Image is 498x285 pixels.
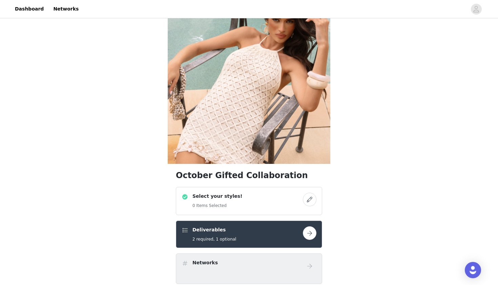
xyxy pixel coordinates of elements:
[192,259,218,266] h4: Networks
[176,187,322,215] div: Select your styles!
[176,253,322,284] div: Networks
[176,169,322,182] h1: October Gifted Collaboration
[11,1,48,17] a: Dashboard
[192,193,242,200] h4: Select your styles!
[473,4,479,15] div: avatar
[192,226,236,233] h4: Deliverables
[192,236,236,242] h5: 2 required, 1 optional
[192,203,242,209] h5: 0 Items Selected
[176,221,322,248] div: Deliverables
[49,1,83,17] a: Networks
[465,262,481,278] div: Open Intercom Messenger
